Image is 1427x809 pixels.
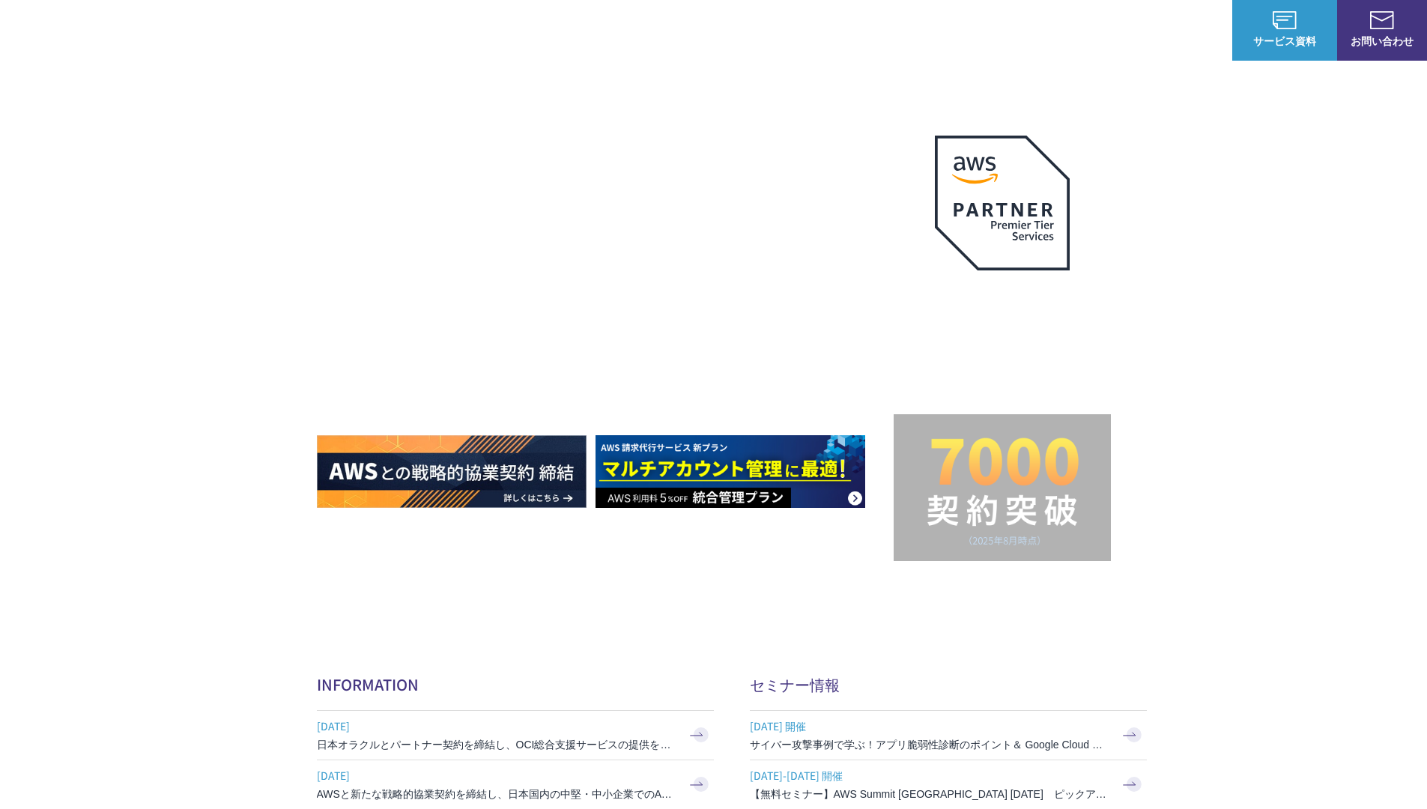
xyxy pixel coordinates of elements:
[1175,22,1217,38] a: ログイン
[317,737,676,752] h3: 日本オラクルとパートナー契約を締結し、OCI総合支援サービスの提供を開始
[985,288,1019,310] em: AWS
[924,437,1081,546] img: 契約件数
[172,14,281,46] span: NHN テコラス AWS総合支援サービス
[780,22,837,38] p: サービス
[750,673,1147,695] h2: セミナー情報
[1017,22,1058,38] a: 導入事例
[317,711,714,760] a: [DATE] 日本オラクルとパートナー契約を締結し、OCI総合支援サービスの提供を開始
[22,12,281,48] a: AWS総合支援サービス C-Chorus NHN テコラスAWS総合支援サービス
[935,136,1070,270] img: AWSプレミアティアサービスパートナー
[317,166,894,231] p: AWSの導入からコスト削減、 構成・運用の最適化からデータ活用まで 規模や業種業態を問わない マネージドサービスで
[750,737,1109,752] h3: サイバー攻撃事例で学ぶ！アプリ脆弱性診断のポイント＆ Google Cloud セキュリティ対策
[317,787,676,802] h3: AWSと新たな戦略的協業契約を締結し、日本国内の中堅・中小企業でのAWS活用を加速
[750,764,1109,787] span: [DATE]-[DATE] 開催
[1337,33,1427,49] span: お問い合わせ
[1370,11,1394,29] img: お問い合わせ
[750,760,1147,809] a: [DATE]-[DATE] 開催 【無料セミナー】AWS Summit [GEOGRAPHIC_DATA] [DATE] ピックアップセッション
[750,787,1109,802] h3: 【無料セミナー】AWS Summit [GEOGRAPHIC_DATA] [DATE] ピックアップセッション
[317,715,676,737] span: [DATE]
[714,22,750,38] p: 強み
[1232,33,1337,49] span: サービス資料
[750,715,1109,737] span: [DATE] 開催
[596,435,865,508] img: AWS請求代行サービス 統合管理プラン
[750,711,1147,760] a: [DATE] 開催 サイバー攻撃事例で学ぶ！アプリ脆弱性診断のポイント＆ Google Cloud セキュリティ対策
[867,22,987,38] p: 業種別ソリューション
[317,764,676,787] span: [DATE]
[317,760,714,809] a: [DATE] AWSと新たな戦略的協業契約を締結し、日本国内の中堅・中小企業でのAWS活用を加速
[1088,22,1145,38] p: ナレッジ
[317,673,714,695] h2: INFORMATION
[317,246,894,390] h1: AWS ジャーニーの 成功を実現
[917,288,1088,346] p: 最上位プレミアティア サービスパートナー
[1273,11,1297,29] img: AWS総合支援サービス C-Chorus サービス資料
[317,435,587,508] img: AWSとの戦略的協業契約 締結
